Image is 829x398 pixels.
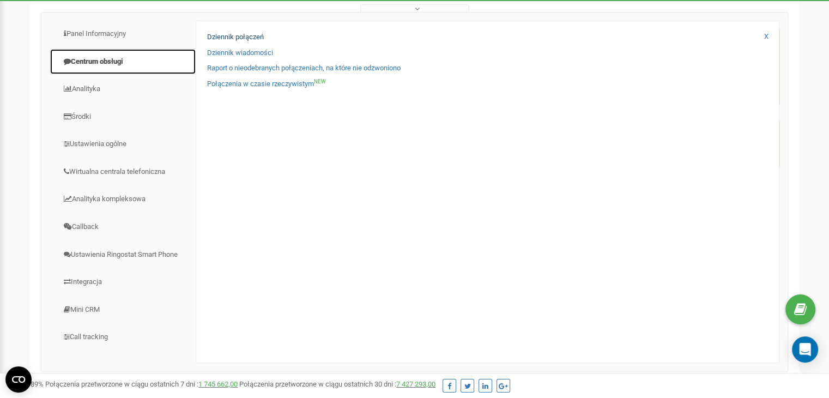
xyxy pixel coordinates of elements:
a: Integracja [50,269,196,296]
sup: NEW [314,79,326,85]
a: X [764,32,769,42]
a: Ustawienia ogólne [50,131,196,158]
a: Dziennik wiadomości [207,48,273,58]
a: Analityka kompleksowa [50,186,196,213]
a: Dziennik połączeń [207,32,264,43]
a: Wirtualna centrala telefoniczna [50,159,196,185]
a: Ustawienia Ringostat Smart Phone [50,242,196,268]
a: Raport o nieodebranych połączeniach, na które nie odzwoniono [207,63,401,74]
span: Połączenia przetworzone w ciągu ostatnich 30 dni : [239,380,435,388]
button: Open CMP widget [5,366,32,393]
a: Call tracking [50,324,196,351]
a: Połączenia w czasie rzeczywistymNEW [207,79,326,89]
a: Środki [50,104,196,130]
a: Centrum obsługi [50,49,196,75]
span: Połączenia przetworzone w ciągu ostatnich 7 dni : [45,380,238,388]
div: Open Intercom Messenger [792,336,818,363]
a: 7 427 293,00 [396,380,435,388]
a: 1 745 662,00 [198,380,238,388]
a: Callback [50,214,196,240]
a: Panel Informacyjny [50,21,196,47]
a: Mini CRM [50,297,196,323]
a: Analityka [50,76,196,102]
